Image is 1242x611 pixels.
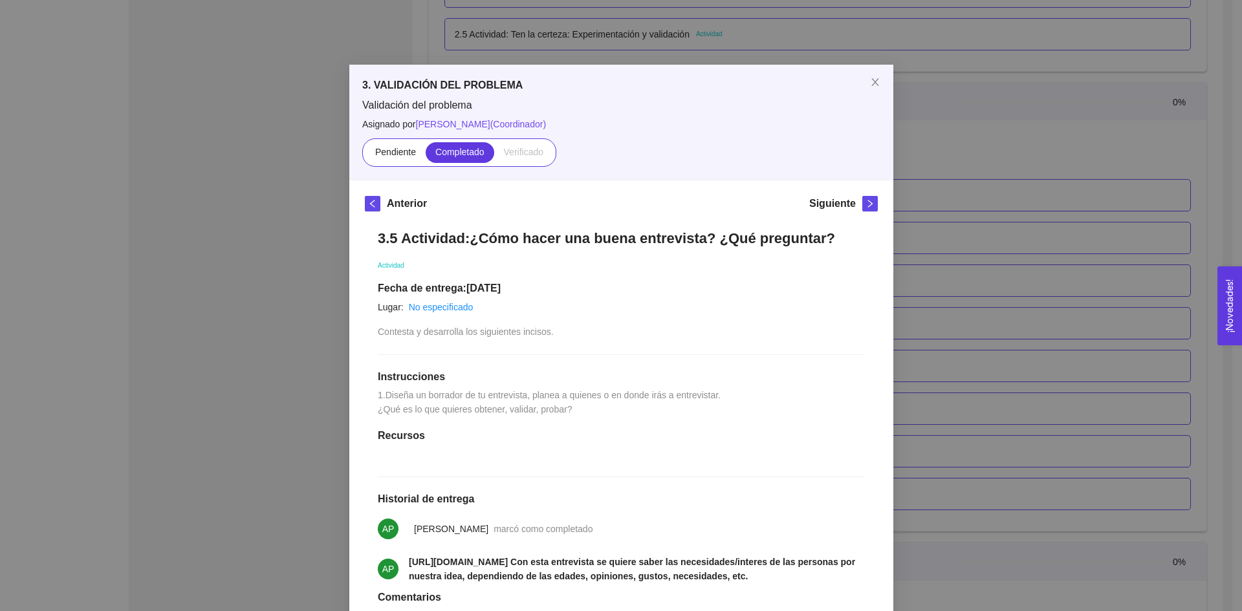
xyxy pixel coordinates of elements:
[365,196,380,211] button: left
[870,77,880,87] span: close
[387,196,427,211] h5: Anterior
[408,302,473,312] a: No especificado
[375,147,415,157] span: Pendiente
[415,119,546,129] span: [PERSON_NAME] ( Coordinador )
[378,370,865,383] h1: Instrucciones
[378,262,404,269] span: Actividad
[378,390,723,414] span: 1.Diseña un borrador de tu entrevista, planea a quienes o en donde irás a entrevistar. ¿Qué es lo...
[362,117,880,131] span: Asignado por
[378,230,865,247] h1: 3.5 Actividad:¿Cómo hacer una buena entrevista? ¿Qué preguntar?
[435,147,485,157] span: Completado
[1217,266,1242,345] button: Open Feedback Widget
[809,196,855,211] h5: Siguiente
[863,199,877,208] span: right
[362,98,880,113] span: Validación del problema
[378,327,554,337] span: Contesta y desarrolla los siguientes incisos.
[503,147,543,157] span: Verificado
[382,519,394,539] span: AP
[378,300,404,314] article: Lugar:
[409,557,855,581] strong: [URL][DOMAIN_NAME] Con esta entrevista se quiere saber las necesidades/interes de las personas po...
[382,559,394,579] span: AP
[365,199,380,208] span: left
[494,524,593,534] span: marcó como completado
[378,591,865,604] h1: Comentarios
[414,524,488,534] span: [PERSON_NAME]
[378,282,865,295] h1: Fecha de entrega: [DATE]
[862,196,878,211] button: right
[857,65,893,101] button: Close
[378,429,865,442] h1: Recursos
[378,493,865,506] h1: Historial de entrega
[362,78,880,93] h5: 3. VALIDACIÓN DEL PROBLEMA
